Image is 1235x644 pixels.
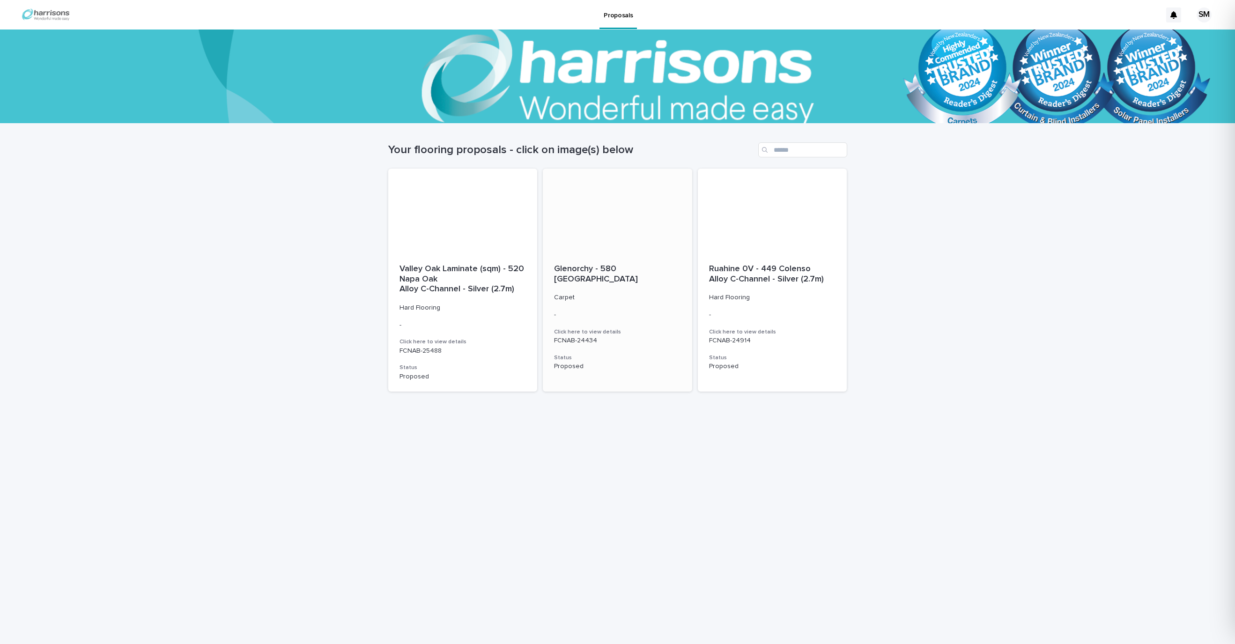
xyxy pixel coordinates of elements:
[399,265,526,293] span: Valley Oak Laminate (sqm) - 520 Napa Oak Alloy C-Channel - Silver (2.7m)
[709,294,836,302] p: Hard Flooring
[554,311,681,319] p: -
[19,6,73,24] img: vpOjomvSQdShLJJmfFCL
[388,143,754,157] h1: Your flooring proposals - click on image(s) below
[554,294,681,302] p: Carpet
[709,311,836,319] p: -
[554,354,681,362] h3: Status
[388,169,538,392] a: Valley Oak Laminate (sqm) - 520 Napa Oak Alloy C-Channel - Silver (2.7m)Hard Flooring-Click here ...
[399,373,526,381] p: Proposed
[1197,7,1212,22] div: SM
[698,169,847,392] a: Ruahine 0V - 449 Colenso Alloy C-Channel - Silver (2.7m)Hard Flooring-Click here to view detailsF...
[709,363,836,370] p: Proposed
[399,321,526,329] p: -
[399,347,526,355] p: FCNAB-25488
[399,304,526,312] p: Hard Flooring
[543,169,692,392] a: Glenorchy - 580 [GEOGRAPHIC_DATA]Carpet-Click here to view detailsFCNAB-24434StatusProposed
[554,363,681,370] p: Proposed
[399,364,526,371] h3: Status
[709,354,836,362] h3: Status
[758,142,847,157] input: Search
[709,265,824,283] span: Ruahine 0V - 449 Colenso Alloy C-Channel - Silver (2.7m)
[554,265,638,283] span: Glenorchy - 580 [GEOGRAPHIC_DATA]
[709,328,836,336] h3: Click here to view details
[554,328,681,336] h3: Click here to view details
[554,337,681,345] p: FCNAB-24434
[709,337,836,345] p: FCNAB-24914
[399,338,526,346] h3: Click here to view details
